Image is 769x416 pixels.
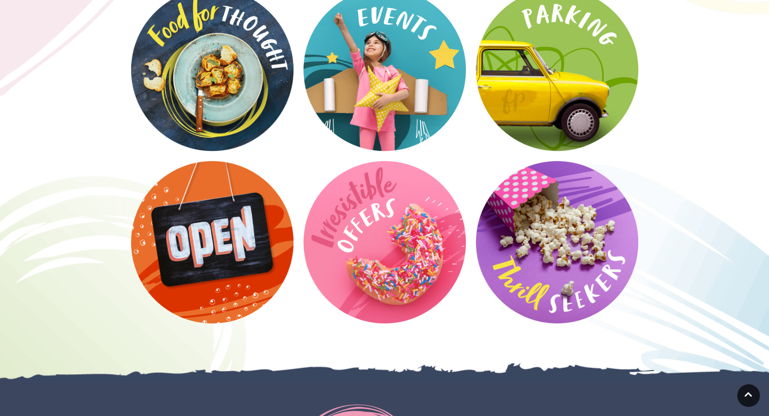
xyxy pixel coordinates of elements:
img: Offers at Festival Place [300,158,469,327]
img: Leisure at Festival Place [473,158,642,327]
img: Opening Hours at Festival Place [128,158,297,327]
